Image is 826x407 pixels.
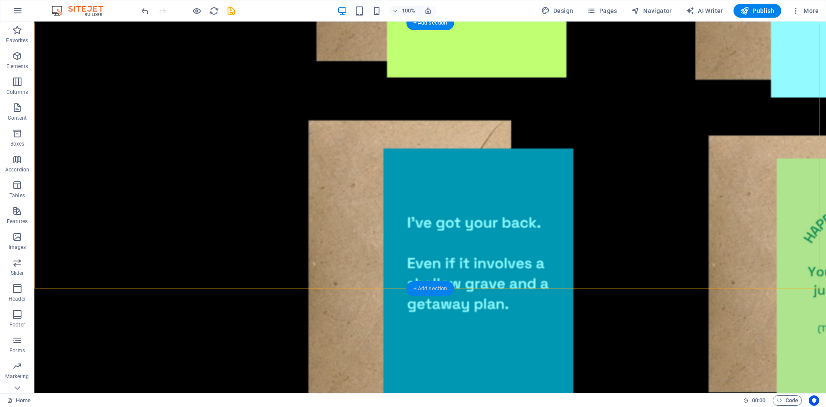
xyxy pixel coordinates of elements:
[538,4,577,18] div: Design (Ctrl+Alt+Y)
[7,218,28,225] p: Features
[788,4,822,18] button: More
[389,6,419,16] button: 100%
[209,6,219,16] button: reload
[10,140,25,147] p: Boxes
[7,395,31,406] a: Click to cancel selection. Double-click to open Pages
[686,6,723,15] span: AI Writer
[734,4,781,18] button: Publish
[140,6,150,16] i: Undo: Delete elements (Ctrl+Z)
[11,270,24,277] p: Slider
[8,115,27,121] p: Content
[743,395,766,406] h6: Session time
[402,6,416,16] h6: 100%
[740,6,774,15] span: Publish
[226,6,236,16] i: Save (Ctrl+S)
[9,244,26,251] p: Images
[5,166,29,173] p: Accordion
[631,6,672,15] span: Navigator
[6,89,28,96] p: Columns
[407,281,454,296] div: + Add section
[140,6,150,16] button: undo
[226,6,236,16] button: save
[773,395,802,406] button: Code
[9,295,26,302] p: Header
[209,6,219,16] i: Reload page
[9,192,25,199] p: Tables
[792,6,819,15] span: More
[587,6,617,15] span: Pages
[6,63,28,70] p: Elements
[424,7,432,15] i: On resize automatically adjust zoom level to fit chosen device.
[49,6,114,16] img: Editor Logo
[191,6,202,16] button: Click here to leave preview mode and continue editing
[538,4,577,18] button: Design
[407,16,454,30] div: + Add section
[5,373,29,380] p: Marketing
[752,395,765,406] span: 00 00
[628,4,675,18] button: Navigator
[583,4,620,18] button: Pages
[682,4,727,18] button: AI Writer
[541,6,573,15] span: Design
[777,395,798,406] span: Code
[6,37,28,44] p: Favorites
[758,397,759,404] span: :
[9,321,25,328] p: Footer
[809,395,819,406] button: Usercentrics
[9,347,25,354] p: Forms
